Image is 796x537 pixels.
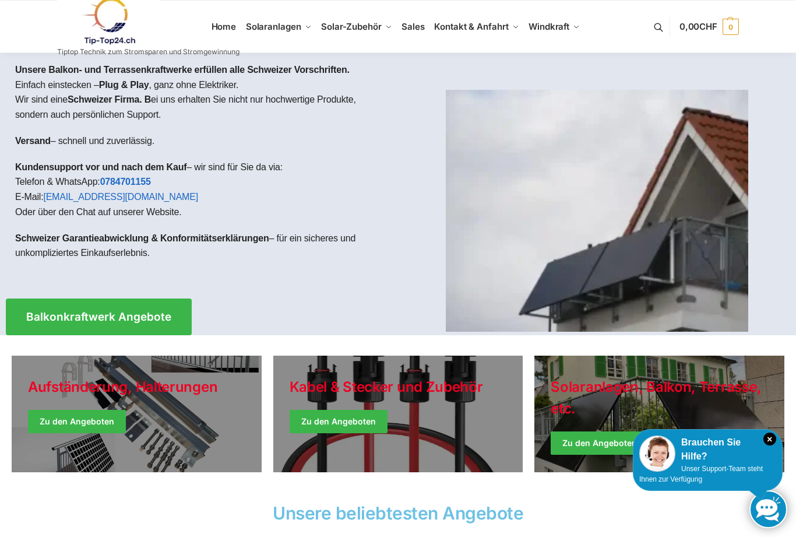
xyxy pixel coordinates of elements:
[723,19,739,35] span: 0
[15,65,350,75] strong: Unsere Balkon- und Terrassenkraftwerke erfüllen alle Schweizer Vorschriften.
[429,1,524,53] a: Kontakt & Anfahrt
[246,21,301,32] span: Solaranlagen
[99,80,149,90] strong: Plug & Play
[699,21,717,32] span: CHF
[15,233,269,243] strong: Schweizer Garantieabwicklung & Konformitätserklärungen
[6,53,398,281] div: Einfach einstecken – , ganz ohne Elektriker.
[15,136,51,146] strong: Versand
[401,21,425,32] span: Sales
[446,90,748,332] img: Home 1
[68,94,151,104] strong: Schweizer Firma. B
[639,465,763,483] span: Unser Support-Team steht Ihnen zur Verfügung
[524,1,585,53] a: Windkraft
[273,356,523,472] a: Holiday Style
[15,160,389,219] p: – wir sind für Sie da via: Telefon & WhatsApp: E-Mail: Oder über den Chat auf unserer Website.
[15,92,389,122] p: Wir sind eine ei uns erhalten Sie nicht nur hochwertige Produkte, sondern auch persönlichen Support.
[679,9,739,44] a: 0,00CHF 0
[26,311,171,322] span: Balkonkraftwerk Angebote
[241,1,316,53] a: Solaranlagen
[57,48,239,55] p: Tiptop Technik zum Stromsparen und Stromgewinnung
[43,192,198,202] a: [EMAIL_ADDRESS][DOMAIN_NAME]
[529,21,569,32] span: Windkraft
[534,356,784,472] a: Winter Jackets
[15,134,389,149] p: – schnell und zuverlässig.
[12,356,262,472] a: Holiday Style
[321,21,382,32] span: Solar-Zubehör
[639,436,776,464] div: Brauchen Sie Hilfe?
[763,433,776,445] i: Schließen
[15,162,186,172] strong: Kundensupport vor und nach dem Kauf
[434,21,508,32] span: Kontakt & Anfahrt
[6,299,192,335] a: Balkonkraftwerk Angebote
[100,177,151,187] a: 0784701155
[15,231,389,261] p: – für ein sicheres und unkompliziertes Einkaufserlebnis.
[639,436,675,472] img: Customer service
[6,504,790,522] h2: Unsere beliebtesten Angebote
[397,1,429,53] a: Sales
[679,21,717,32] span: 0,00
[316,1,397,53] a: Solar-Zubehör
